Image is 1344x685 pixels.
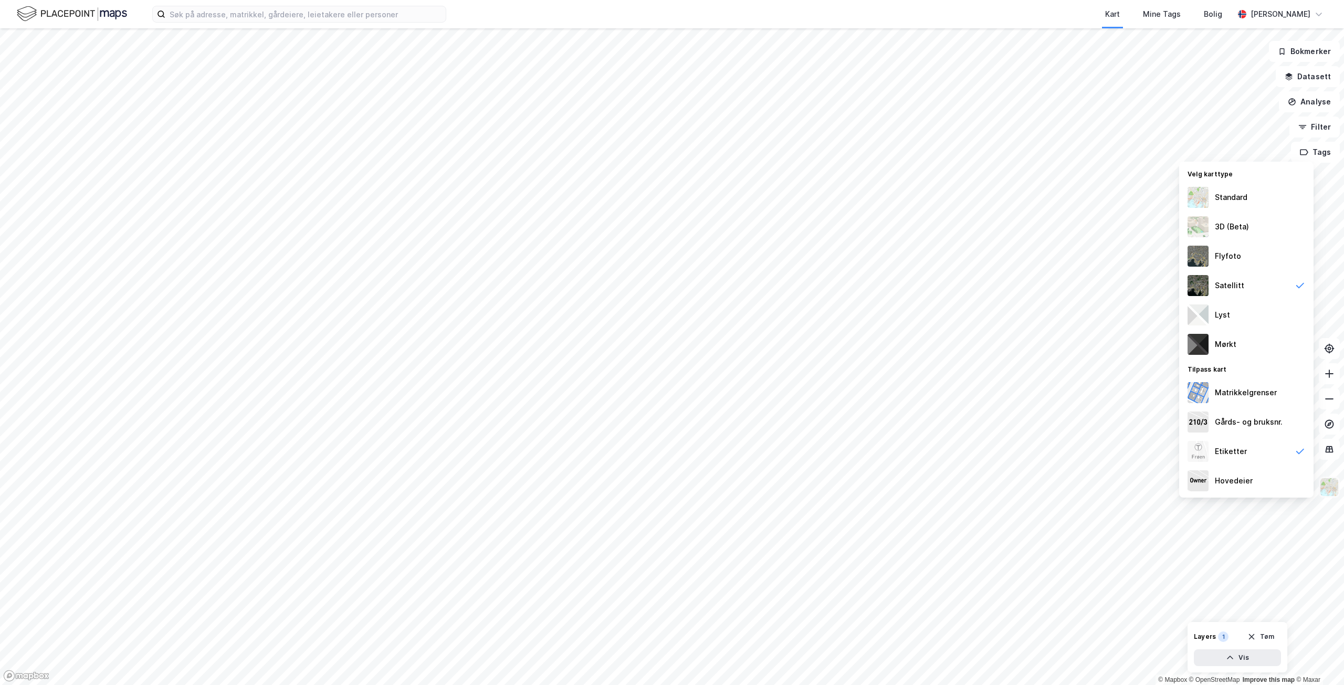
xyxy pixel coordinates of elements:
[1188,275,1209,296] img: 9k=
[1105,8,1120,20] div: Kart
[1188,246,1209,267] img: Z
[1179,164,1314,183] div: Velg karttype
[1215,279,1244,292] div: Satellitt
[1188,304,1209,325] img: luj3wr1y2y3+OchiMxRmMxRlscgabnMEmZ7DJGWxyBpucwSZnsMkZbHIGm5zBJmewyRlscgabnMEmZ7DJGWxyBpucwSZnsMkZ...
[1276,66,1340,87] button: Datasett
[1204,8,1222,20] div: Bolig
[1189,676,1240,683] a: OpenStreetMap
[1215,386,1277,399] div: Matrikkelgrenser
[1241,628,1281,645] button: Tøm
[1215,250,1241,262] div: Flyfoto
[1251,8,1310,20] div: [PERSON_NAME]
[1289,117,1340,138] button: Filter
[1188,334,1209,355] img: nCdM7BzjoCAAAAAElFTkSuQmCC
[1188,382,1209,403] img: cadastreBorders.cfe08de4b5ddd52a10de.jpeg
[1179,359,1314,378] div: Tilpass kart
[1218,631,1228,642] div: 1
[1188,412,1209,433] img: cadastreKeys.547ab17ec502f5a4ef2b.jpeg
[3,670,49,682] a: Mapbox homepage
[1319,477,1339,497] img: Z
[1215,191,1247,204] div: Standard
[1215,416,1283,428] div: Gårds- og bruksnr.
[1194,633,1216,641] div: Layers
[1188,441,1209,462] img: Z
[1215,220,1249,233] div: 3D (Beta)
[17,5,127,23] img: logo.f888ab2527a4732fd821a326f86c7f29.svg
[1269,41,1340,62] button: Bokmerker
[165,6,446,22] input: Søk på adresse, matrikkel, gårdeiere, leietakere eller personer
[1291,142,1340,163] button: Tags
[1291,635,1344,685] iframe: Chat Widget
[1158,676,1187,683] a: Mapbox
[1215,445,1247,458] div: Etiketter
[1243,676,1295,683] a: Improve this map
[1143,8,1181,20] div: Mine Tags
[1279,91,1340,112] button: Analyse
[1215,338,1236,351] div: Mørkt
[1215,475,1253,487] div: Hovedeier
[1188,187,1209,208] img: Z
[1188,216,1209,237] img: Z
[1194,649,1281,666] button: Vis
[1215,309,1230,321] div: Lyst
[1188,470,1209,491] img: majorOwner.b5e170eddb5c04bfeeff.jpeg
